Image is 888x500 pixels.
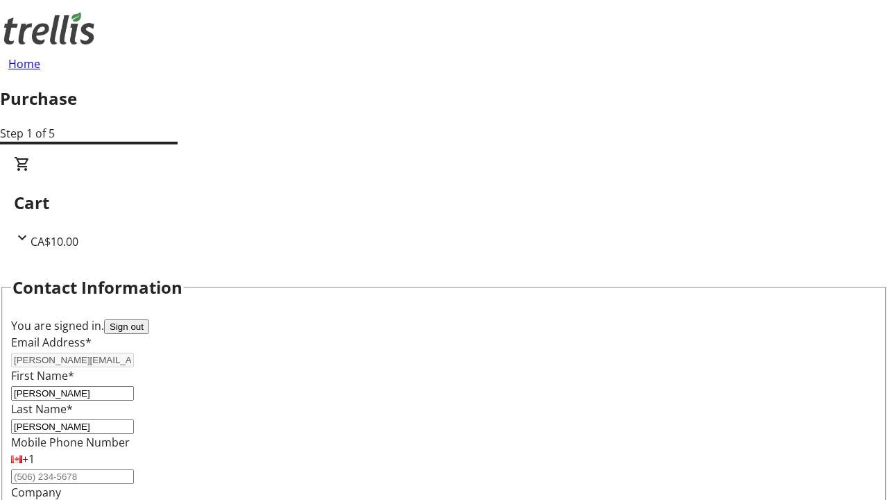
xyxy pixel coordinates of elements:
span: CA$10.00 [31,234,78,249]
label: Last Name* [11,401,73,417]
div: CartCA$10.00 [14,156,874,250]
input: (506) 234-5678 [11,469,134,484]
label: First Name* [11,368,74,383]
h2: Cart [14,190,874,215]
label: Company [11,485,61,500]
div: You are signed in. [11,317,877,334]
label: Email Address* [11,335,92,350]
label: Mobile Phone Number [11,435,130,450]
h2: Contact Information [12,275,182,300]
button: Sign out [104,319,149,334]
